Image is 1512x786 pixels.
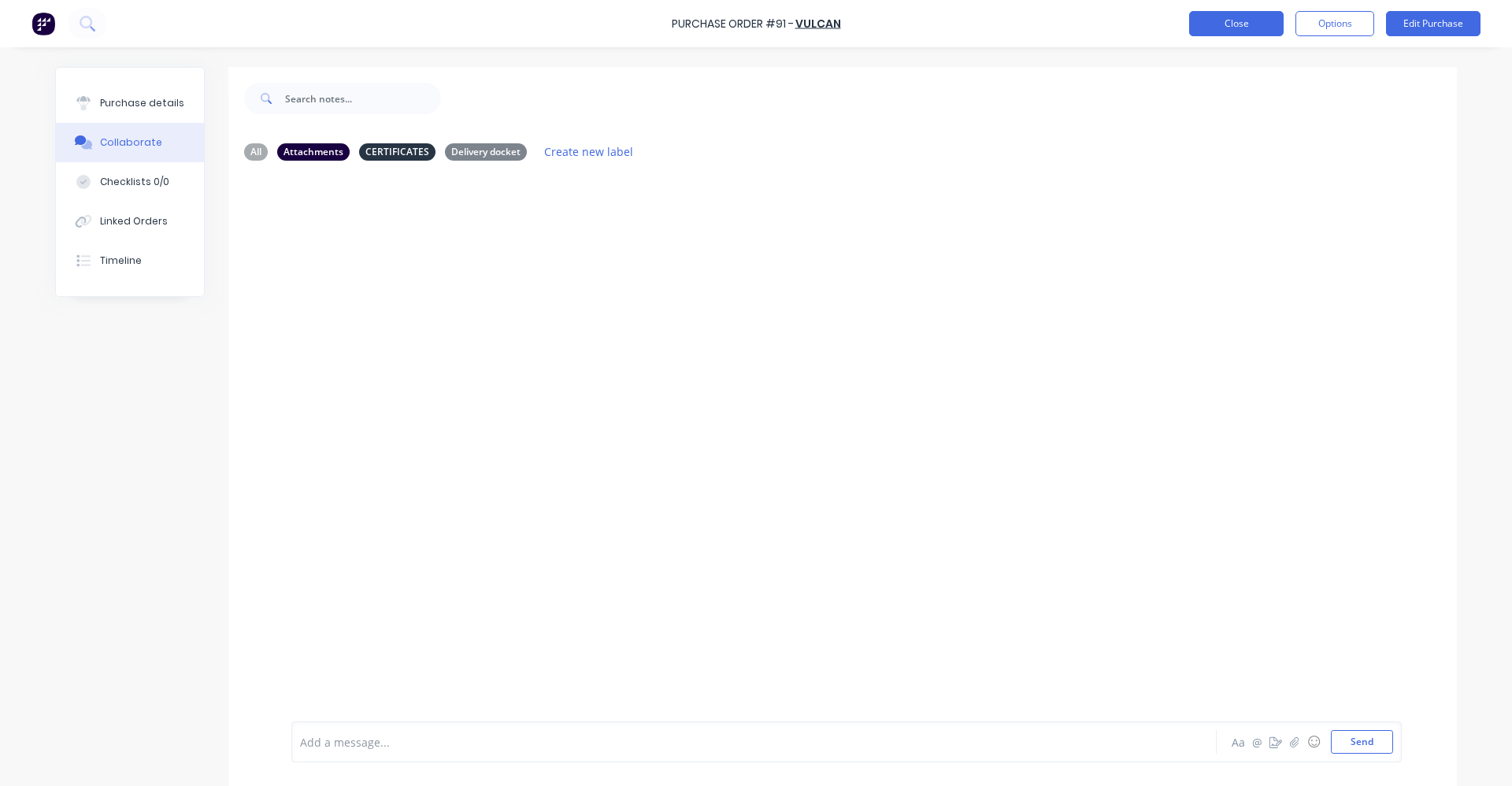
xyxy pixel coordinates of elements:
[31,12,55,35] img: Factory
[445,143,527,161] div: Delivery docket
[1295,11,1374,36] button: Options
[359,143,435,161] div: CERTIFICATES
[1247,732,1266,751] button: @
[100,214,168,228] div: Linked Orders
[1331,730,1393,754] button: Send
[1228,732,1247,751] button: Aa
[1304,732,1323,751] button: ☺
[277,143,350,161] div: Attachments
[56,162,204,202] button: Checklists 0/0
[100,135,162,150] div: Collaborate
[1189,11,1284,36] button: Close
[536,141,642,162] button: Create new label
[100,96,184,110] div: Purchase details
[244,143,268,161] div: All
[285,83,441,114] input: Search notes...
[100,254,142,268] div: Timeline
[1386,11,1480,36] button: Edit Purchase
[795,16,841,32] a: Vulcan
[672,16,794,32] div: Purchase Order #91 -
[100,175,169,189] div: Checklists 0/0
[56,202,204,241] button: Linked Orders
[56,123,204,162] button: Collaborate
[56,241,204,280] button: Timeline
[56,83,204,123] button: Purchase details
